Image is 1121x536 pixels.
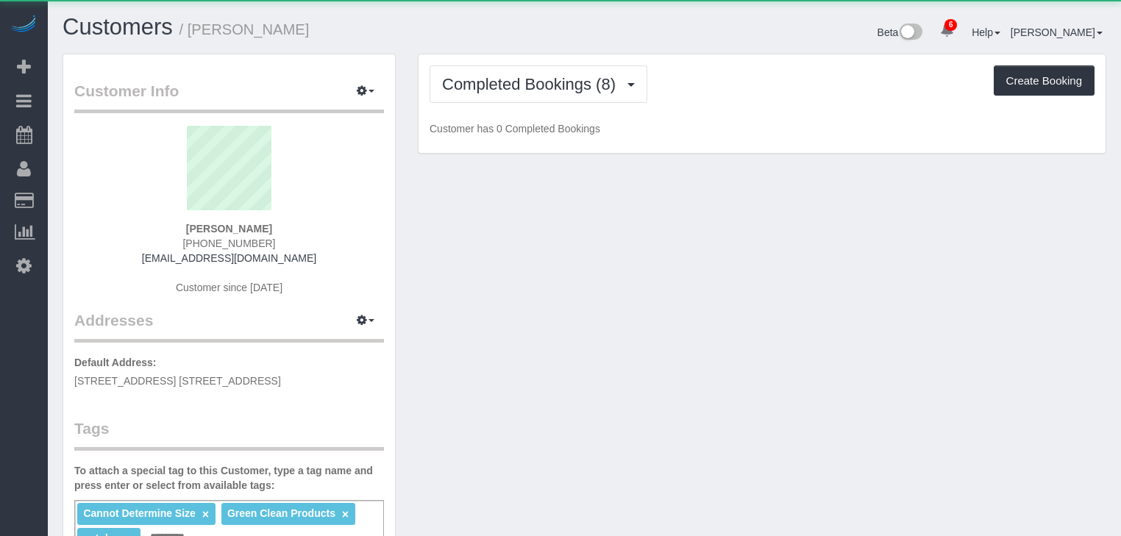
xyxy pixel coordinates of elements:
a: × [342,508,349,521]
button: Completed Bookings (8) [430,65,647,103]
a: Customers [63,14,173,40]
legend: Tags [74,418,384,451]
span: Customer since [DATE] [176,282,282,293]
span: Cannot Determine Size [83,507,195,519]
span: Green Clean Products [227,507,335,519]
img: Automaid Logo [9,15,38,35]
a: × [202,508,209,521]
label: Default Address: [74,355,157,370]
img: New interface [898,24,922,43]
span: Completed Bookings (8) [442,75,623,93]
p: Customer has 0 Completed Bookings [430,121,1095,136]
span: 6 [944,19,957,31]
a: 6 [933,15,961,47]
a: Help [972,26,1000,38]
label: To attach a special tag to this Customer, type a tag name and press enter or select from availabl... [74,463,384,493]
button: Create Booking [994,65,1095,96]
span: [STREET_ADDRESS] [STREET_ADDRESS] [74,375,281,387]
span: [PHONE_NUMBER] [182,237,275,249]
a: [EMAIL_ADDRESS][DOMAIN_NAME] [142,252,316,264]
a: [PERSON_NAME] [1011,26,1103,38]
strong: [PERSON_NAME] [186,223,272,235]
a: Beta [878,26,923,38]
legend: Customer Info [74,80,384,113]
small: / [PERSON_NAME] [179,21,310,37]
